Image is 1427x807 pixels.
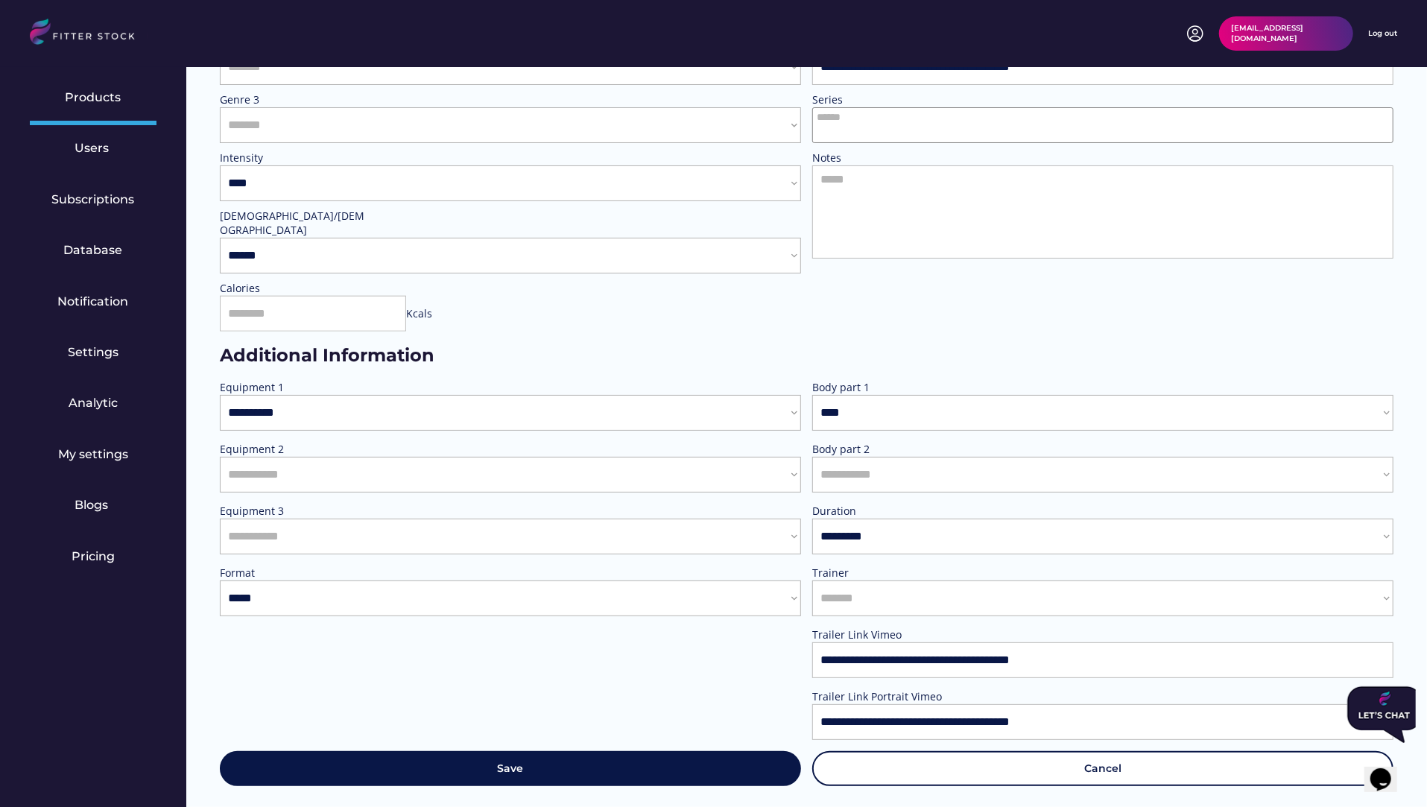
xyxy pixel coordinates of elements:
[220,209,369,238] div: [DEMOGRAPHIC_DATA]/[DEMOGRAPHIC_DATA]
[30,19,148,49] img: LOGO.svg
[812,627,961,642] div: Trailer Link Vimeo
[1364,747,1412,792] iframe: chat widget
[68,344,118,361] div: Settings
[1231,23,1341,44] div: [EMAIL_ADDRESS][DOMAIN_NAME]
[64,242,123,259] div: Database
[69,395,118,411] div: Analytic
[812,566,961,580] div: Trainer
[406,306,432,321] div: Kcals
[812,442,961,457] div: Body part 2
[58,446,128,463] div: My settings
[812,751,1393,787] button: Cancel
[1341,680,1416,749] iframe: chat widget
[220,343,1393,369] div: Additional Information
[220,442,369,457] div: Equipment 2
[1368,28,1397,39] div: Log out
[220,92,369,107] div: Genre 3
[220,566,369,580] div: Format
[812,151,961,165] div: Notes
[220,151,369,165] div: Intensity
[812,380,961,395] div: Body part 1
[52,192,135,208] div: Subscriptions
[812,504,961,519] div: Duration
[220,281,369,296] div: Calories
[66,89,121,106] div: Products
[75,497,112,513] div: Blogs
[220,751,801,787] button: Save
[812,92,961,107] div: Series
[220,504,369,519] div: Equipment 3
[72,548,115,565] div: Pricing
[1186,25,1204,42] img: profile-circle.svg
[75,140,112,156] div: Users
[220,380,369,395] div: Equipment 1
[58,294,129,310] div: Notification
[812,689,961,704] div: Trailer Link Portrait Vimeo
[6,6,80,63] img: Chat attention grabber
